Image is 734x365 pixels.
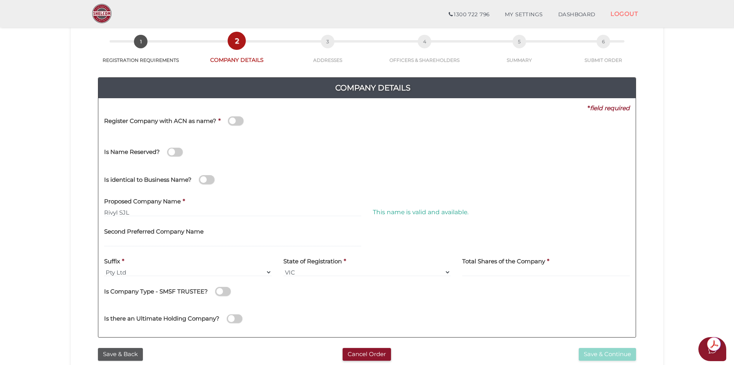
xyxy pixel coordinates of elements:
a: DASHBOARD [550,7,603,22]
a: 1REGISTRATION REQUIREMENTS [90,43,192,63]
span: 4 [418,35,431,48]
span: This name is valid and available. [373,208,468,216]
a: 2COMPANY DETAILS [192,43,283,64]
button: Save & Continue [579,348,636,361]
a: 4OFFICERS & SHAREHOLDERS [374,43,476,63]
span: 1 [134,35,147,48]
a: 3ADDRESSES [282,43,374,63]
span: 3 [321,35,334,48]
button: Save & Back [98,348,143,361]
h4: Is there an Ultimate Holding Company? [104,316,220,322]
h4: Suffix [104,258,120,265]
h4: Total Shares of the Company [462,258,545,265]
span: 6 [597,35,610,48]
h4: Is Company Type - SMSF TRUSTEE? [104,288,208,295]
i: field required [590,104,630,112]
a: MY SETTINGS [497,7,550,22]
h4: State of Registration [283,258,342,265]
button: Cancel Order [343,348,391,361]
h4: Register Company with ACN as name? [104,118,216,125]
h4: Second Preferred Company Name [104,229,204,235]
h4: Proposed Company Name [104,198,181,205]
a: 5SUMMARY [476,43,563,63]
h4: Company Details [104,82,641,94]
h4: Is identical to Business Name? [104,177,192,183]
a: 1300 722 796 [441,7,497,22]
h4: Is Name Reserved? [104,149,160,155]
a: 6SUBMIT ORDER [563,43,644,63]
a: LOGOUT [603,6,646,22]
span: 5 [513,35,526,48]
button: Open asap [698,337,726,361]
span: 2 [230,34,244,48]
